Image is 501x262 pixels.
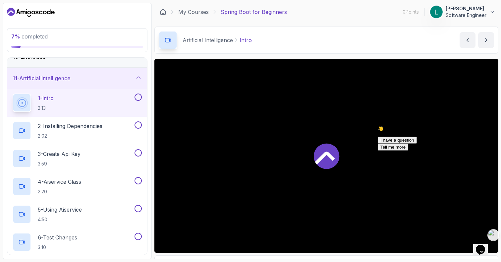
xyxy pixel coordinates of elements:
iframe: chat widget [375,123,494,232]
p: 0 Points [403,9,419,15]
p: 6 - Test Changes [38,233,77,241]
a: My Courses [178,8,209,16]
button: 5-Using Aiservice4:50 [13,205,142,224]
a: Dashboard [7,7,55,18]
p: Intro [240,36,252,44]
span: completed [11,33,48,40]
button: I have a question [3,14,42,21]
button: 11-Artificial Intelligence [7,68,147,89]
h3: 11 - Artificial Intelligence [13,74,71,82]
button: 2-Installing Dependencies2:02 [13,121,142,140]
button: 1-Intro2:13 [13,94,142,112]
p: 3 - Create Api Key [38,150,81,158]
p: 2:20 [38,188,81,195]
button: 3-Create Api Key3:59 [13,149,142,168]
a: Dashboard [160,9,166,15]
p: Spring Boot for Beginners [221,8,287,16]
button: Tell me more [3,21,33,28]
p: Artificial Intelligence [183,36,233,44]
p: 5 - Using Aiservice [38,206,82,214]
button: 4-Aiservice Class2:20 [13,177,142,196]
p: 2 - Installing Dependencies [38,122,102,130]
span: 7 % [11,33,20,40]
button: user profile image[PERSON_NAME]Software Engineer [430,5,496,19]
button: next content [478,32,494,48]
iframe: chat widget [473,235,494,255]
p: 3:59 [38,161,81,167]
span: 👋 Hi! How can we help? [3,3,51,8]
p: 4 - Aiservice Class [38,178,81,186]
p: 4:50 [38,216,82,223]
p: Software Engineer [446,12,486,19]
button: 6-Test Changes3:10 [13,233,142,251]
button: previous content [460,32,475,48]
img: user profile image [430,6,443,18]
div: 👋 Hi! How can we help?I have a questionTell me more [3,3,122,28]
p: [PERSON_NAME] [446,5,486,12]
p: 2:13 [38,105,54,111]
p: 1 - Intro [38,94,54,102]
p: 2:02 [38,133,102,139]
p: 3:10 [38,244,77,251]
